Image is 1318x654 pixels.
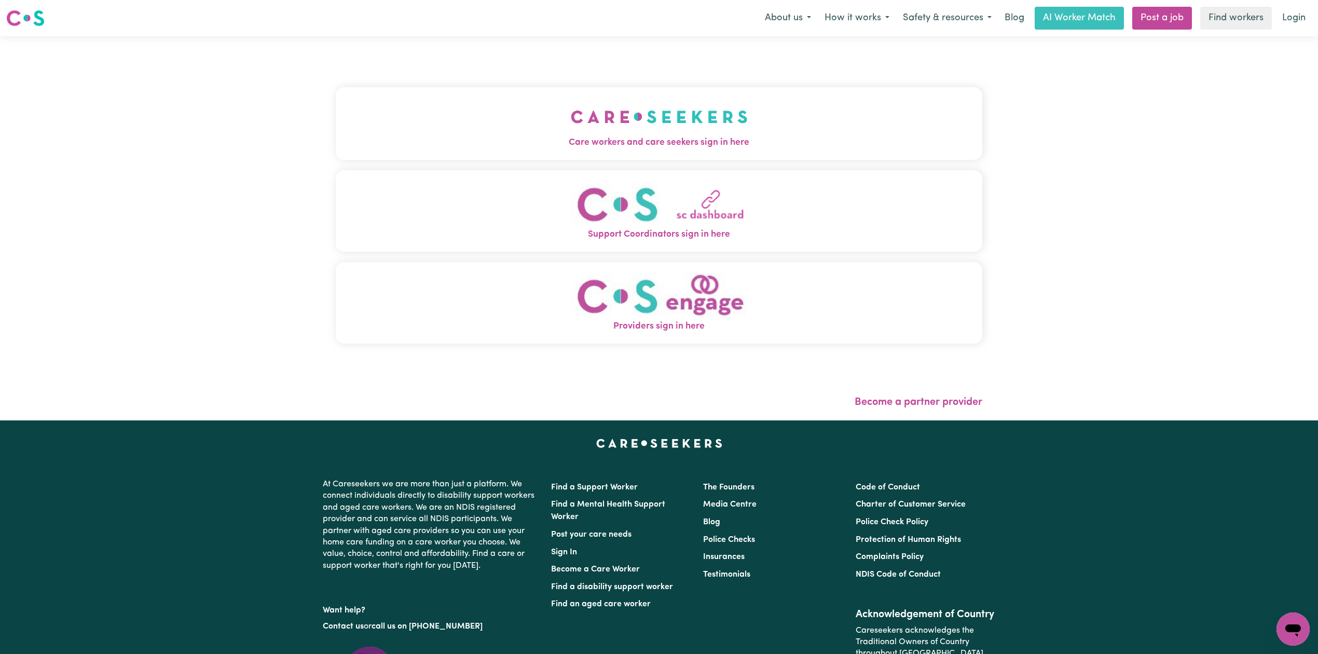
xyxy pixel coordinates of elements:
a: Careseekers home page [596,439,722,447]
span: Support Coordinators sign in here [336,228,982,241]
a: AI Worker Match [1035,7,1124,30]
a: Become a Care Worker [551,565,640,574]
a: Complaints Policy [856,553,924,561]
a: Post your care needs [551,530,631,539]
button: Support Coordinators sign in here [336,170,982,252]
img: Careseekers logo [6,9,45,28]
a: The Founders [703,483,754,492]
a: Find a Support Worker [551,483,638,492]
a: NDIS Code of Conduct [856,570,941,579]
button: Safety & resources [896,7,998,29]
a: Police Checks [703,536,755,544]
a: Contact us [323,622,364,631]
a: Find a disability support worker [551,583,673,591]
iframe: Button to launch messaging window [1276,612,1310,646]
a: Find a Mental Health Support Worker [551,500,665,521]
a: Find workers [1200,7,1272,30]
a: Media Centre [703,500,757,509]
a: Sign In [551,548,577,556]
a: Blog [998,7,1031,30]
a: Login [1276,7,1312,30]
button: About us [758,7,818,29]
h2: Acknowledgement of Country [856,608,995,621]
p: At Careseekers we are more than just a platform. We connect individuals directly to disability su... [323,474,539,576]
p: or [323,617,539,636]
a: Protection of Human Rights [856,536,961,544]
a: Insurances [703,553,745,561]
a: Become a partner provider [855,397,982,407]
a: Careseekers logo [6,6,45,30]
button: How it works [818,7,896,29]
a: Post a job [1132,7,1192,30]
a: Find an aged care worker [551,600,651,608]
a: Blog [703,518,720,526]
span: Providers sign in here [336,320,982,333]
a: call us on [PHONE_NUMBER] [372,622,483,631]
span: Care workers and care seekers sign in here [336,136,982,149]
a: Police Check Policy [856,518,928,526]
p: Want help? [323,601,539,616]
a: Code of Conduct [856,483,920,492]
a: Testimonials [703,570,750,579]
a: Charter of Customer Service [856,500,966,509]
button: Care workers and care seekers sign in here [336,87,982,160]
button: Providers sign in here [336,262,982,344]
